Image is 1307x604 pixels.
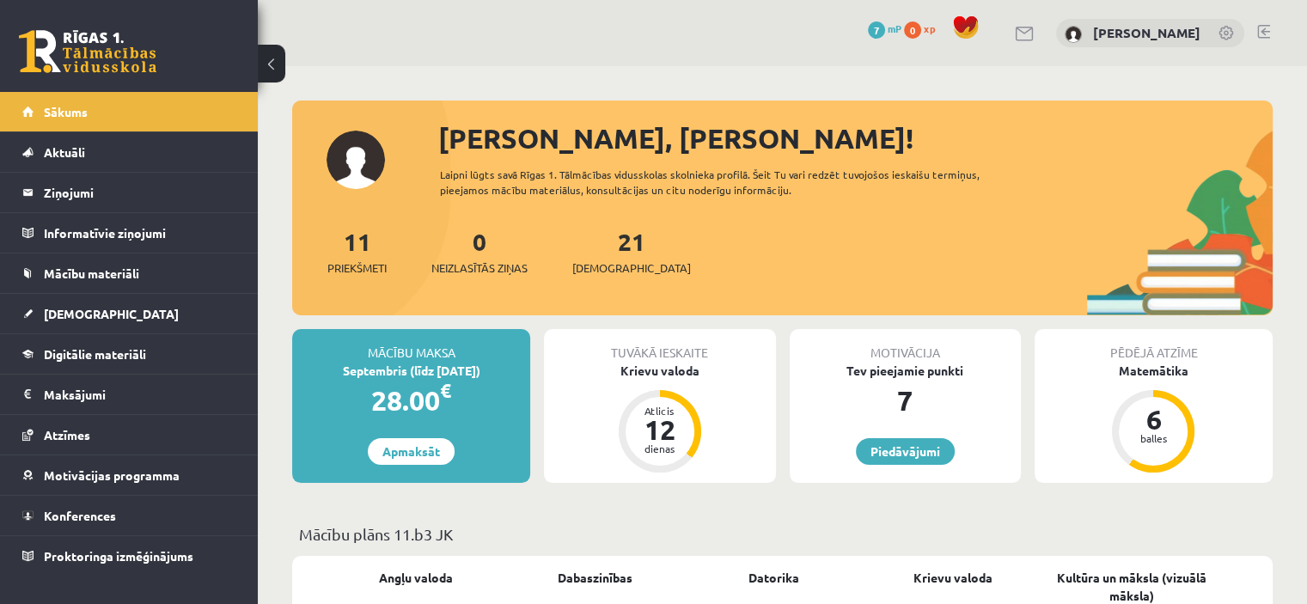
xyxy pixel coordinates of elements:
div: Tev pieejamie punkti [790,362,1021,380]
a: [PERSON_NAME] [1093,24,1200,41]
a: Motivācijas programma [22,455,236,495]
img: Kristīne Saulīte [1065,26,1082,43]
a: Aktuāli [22,132,236,172]
a: Konferences [22,496,236,535]
a: Datorika [748,569,799,587]
div: [PERSON_NAME], [PERSON_NAME]! [438,118,1273,159]
span: [DEMOGRAPHIC_DATA] [44,306,179,321]
a: Matemātika 6 balles [1035,362,1273,475]
a: Angļu valoda [379,569,453,587]
a: 7 mP [868,21,901,35]
a: Krievu valoda [913,569,992,587]
div: Krievu valoda [544,362,775,380]
a: 11Priekšmeti [327,226,387,277]
div: Septembris (līdz [DATE]) [292,362,530,380]
a: Digitālie materiāli [22,334,236,374]
a: 0 xp [904,21,944,35]
a: [DEMOGRAPHIC_DATA] [22,294,236,333]
span: Neizlasītās ziņas [431,259,528,277]
span: 7 [868,21,885,39]
span: € [440,378,451,403]
a: 21[DEMOGRAPHIC_DATA] [572,226,691,277]
a: 0Neizlasītās ziņas [431,226,528,277]
div: 12 [634,416,686,443]
a: Apmaksāt [368,438,455,465]
div: Mācību maksa [292,329,530,362]
div: 6 [1127,406,1179,433]
a: Dabaszinības [558,569,632,587]
legend: Ziņojumi [44,173,236,212]
div: Laipni lūgts savā Rīgas 1. Tālmācības vidusskolas skolnieka profilā. Šeit Tu vari redzēt tuvojošo... [440,167,1029,198]
a: Sākums [22,92,236,131]
legend: Maksājumi [44,375,236,414]
a: Atzīmes [22,415,236,455]
span: mP [888,21,901,35]
a: Mācību materiāli [22,253,236,293]
span: Atzīmes [44,427,90,442]
div: Tuvākā ieskaite [544,329,775,362]
span: Konferences [44,508,116,523]
a: Ziņojumi [22,173,236,212]
a: Maksājumi [22,375,236,414]
a: Informatīvie ziņojumi [22,213,236,253]
a: Piedāvājumi [856,438,955,465]
span: Proktoringa izmēģinājums [44,548,193,564]
span: [DEMOGRAPHIC_DATA] [572,259,691,277]
div: 7 [790,380,1021,421]
span: Sākums [44,104,88,119]
span: xp [924,21,935,35]
p: Mācību plāns 11.b3 JK [299,522,1266,546]
legend: Informatīvie ziņojumi [44,213,236,253]
div: dienas [634,443,686,454]
span: Motivācijas programma [44,467,180,483]
div: Pēdējā atzīme [1035,329,1273,362]
div: balles [1127,433,1179,443]
div: Motivācija [790,329,1021,362]
span: 0 [904,21,921,39]
span: Mācību materiāli [44,265,139,281]
div: Matemātika [1035,362,1273,380]
a: Rīgas 1. Tālmācības vidusskola [19,30,156,73]
a: Proktoringa izmēģinājums [22,536,236,576]
span: Digitālie materiāli [44,346,146,362]
div: 28.00 [292,380,530,421]
span: Priekšmeti [327,259,387,277]
a: Krievu valoda Atlicis 12 dienas [544,362,775,475]
span: Aktuāli [44,144,85,160]
div: Atlicis [634,406,686,416]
